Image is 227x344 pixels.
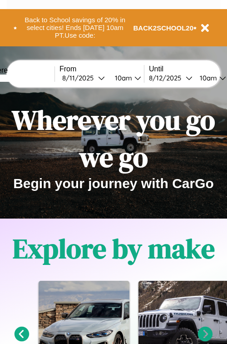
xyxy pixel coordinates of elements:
h1: Explore by make [13,230,215,267]
label: From [59,65,144,73]
button: 8/11/2025 [59,73,108,83]
div: 8 / 11 / 2025 [62,74,98,82]
button: 10am [108,73,144,83]
div: 10am [110,74,134,82]
b: BACK2SCHOOL20 [133,24,194,32]
div: 10am [195,74,219,82]
div: 8 / 12 / 2025 [149,74,186,82]
button: Back to School savings of 20% in select cities! Ends [DATE] 10am PT.Use code: [17,14,133,42]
